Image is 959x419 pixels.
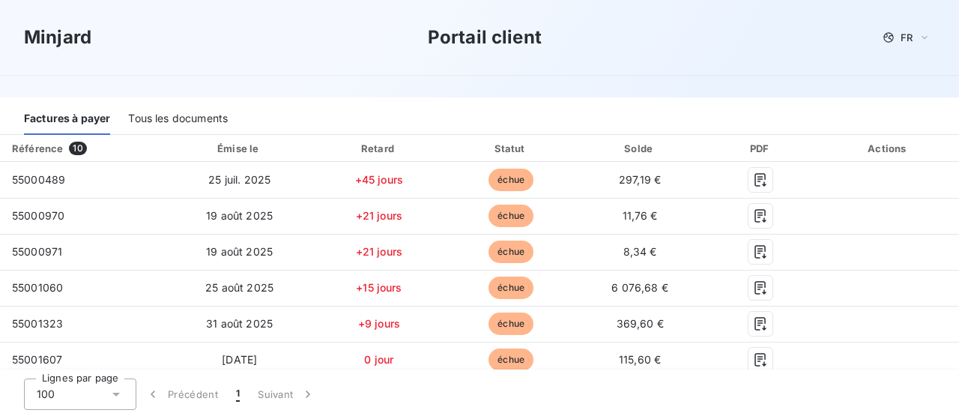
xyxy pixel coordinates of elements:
[236,387,240,402] span: 1
[315,141,443,156] div: Retard
[449,141,573,156] div: Statut
[12,142,63,154] div: Référence
[227,379,249,410] button: 1
[206,245,273,258] span: 19 août 2025
[170,141,309,156] div: Émise le
[358,317,400,330] span: +9 jours
[12,353,62,366] span: 55001607
[619,353,661,366] span: 115,60 €
[12,173,65,186] span: 55000489
[24,103,110,135] div: Factures à payer
[488,169,533,191] span: échue
[12,317,63,330] span: 55001323
[821,141,956,156] div: Actions
[619,173,661,186] span: 297,19 €
[69,142,86,155] span: 10
[356,245,402,258] span: +21 jours
[249,379,324,410] button: Suivant
[356,209,402,222] span: +21 jours
[707,141,815,156] div: PDF
[488,349,533,371] span: échue
[12,245,62,258] span: 55000971
[488,277,533,299] span: échue
[12,209,64,222] span: 55000970
[206,209,273,222] span: 19 août 2025
[617,317,664,330] span: 369,60 €
[428,24,542,51] h3: Portail client
[222,353,257,366] span: [DATE]
[356,281,402,294] span: +15 jours
[24,24,91,51] h3: Minjard
[205,281,273,294] span: 25 août 2025
[136,379,227,410] button: Précédent
[364,353,393,366] span: 0 jour
[611,281,668,294] span: 6 076,68 €
[37,387,55,402] span: 100
[623,245,657,258] span: 8,34 €
[488,313,533,335] span: échue
[206,317,273,330] span: 31 août 2025
[488,205,533,227] span: échue
[355,173,403,186] span: +45 jours
[901,31,913,43] span: FR
[12,281,63,294] span: 55001060
[128,103,228,135] div: Tous les documents
[488,241,533,263] span: échue
[623,209,658,222] span: 11,76 €
[579,141,701,156] div: Solde
[208,173,270,186] span: 25 juil. 2025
